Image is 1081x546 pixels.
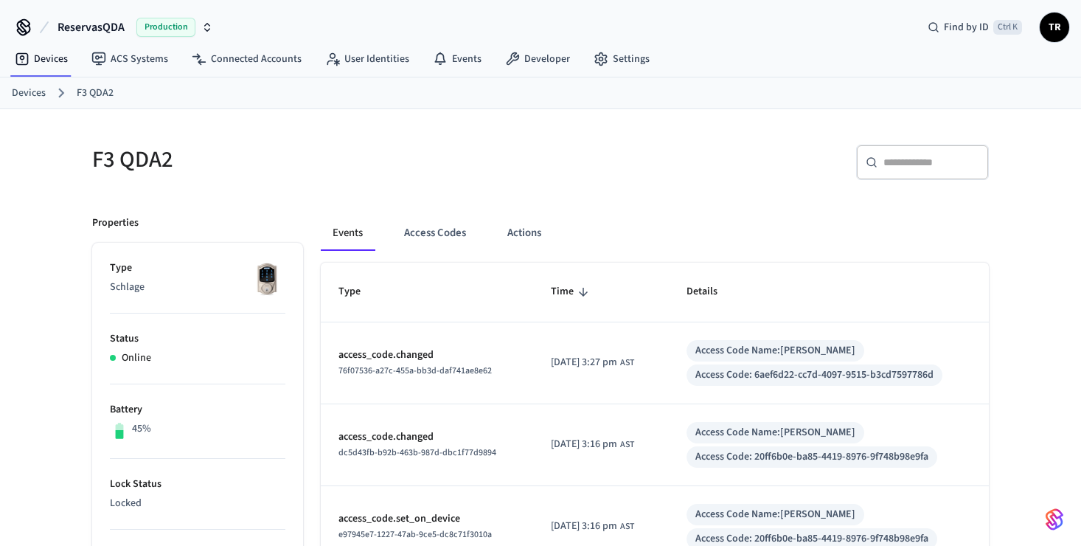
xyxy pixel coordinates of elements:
p: Battery [110,402,285,418]
p: Properties [92,215,139,231]
span: AST [620,438,634,452]
span: Type [338,280,380,303]
div: Access Code Name: [PERSON_NAME] [695,507,855,522]
a: Events [421,46,493,72]
div: ant example [321,215,989,251]
button: Actions [496,215,553,251]
span: AST [620,356,634,370]
p: access_code.changed [338,429,515,445]
span: Details [687,280,737,303]
div: America/Santo_Domingo [551,355,634,370]
img: Schlage Sense Smart Deadbolt with Camelot Trim, Front [248,260,285,297]
a: ACS Systems [80,46,180,72]
p: Locked [110,496,285,511]
p: 45% [132,421,151,437]
span: e97945e7-1227-47ab-9ce5-dc8c71f3010a [338,528,492,541]
button: Events [321,215,375,251]
img: SeamLogoGradient.69752ec5.svg [1046,508,1063,531]
div: America/Santo_Domingo [551,519,634,534]
a: Devices [3,46,80,72]
div: Access Code Name: [PERSON_NAME] [695,425,855,440]
span: ReservasQDA [58,18,125,36]
a: F3 QDA2 [77,86,114,101]
span: dc5d43fb-b92b-463b-987d-dbc1f77d9894 [338,446,496,459]
a: Devices [12,86,46,101]
button: Access Codes [392,215,478,251]
span: Production [136,18,195,37]
p: Status [110,331,285,347]
span: 76f07536-a27c-455a-bb3d-daf741ae8e62 [338,364,492,377]
a: Settings [582,46,661,72]
span: [DATE] 3:16 pm [551,519,617,534]
span: Find by ID [944,20,989,35]
p: Online [122,350,151,366]
a: Connected Accounts [180,46,313,72]
span: TR [1041,14,1068,41]
div: Access Code: 20ff6b0e-ba85-4419-8976-9f748b98e9fa [695,449,928,465]
span: Time [551,280,593,303]
p: Lock Status [110,477,285,492]
p: access_code.set_on_device [338,511,515,527]
div: America/Santo_Domingo [551,437,634,452]
span: [DATE] 3:27 pm [551,355,617,370]
button: TR [1040,13,1069,42]
p: Schlage [110,280,285,295]
p: access_code.changed [338,348,515,363]
span: [DATE] 3:16 pm [551,437,617,452]
span: Ctrl K [993,20,1022,35]
p: Type [110,260,285,276]
h5: F3 QDA2 [92,145,532,175]
div: Access Code: 6aef6d22-cc7d-4097-9515-b3cd7597786d [695,367,934,383]
div: Access Code Name: [PERSON_NAME] [695,343,855,359]
span: AST [620,520,634,533]
a: User Identities [313,46,421,72]
a: Developer [493,46,582,72]
div: Find by IDCtrl K [916,14,1034,41]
